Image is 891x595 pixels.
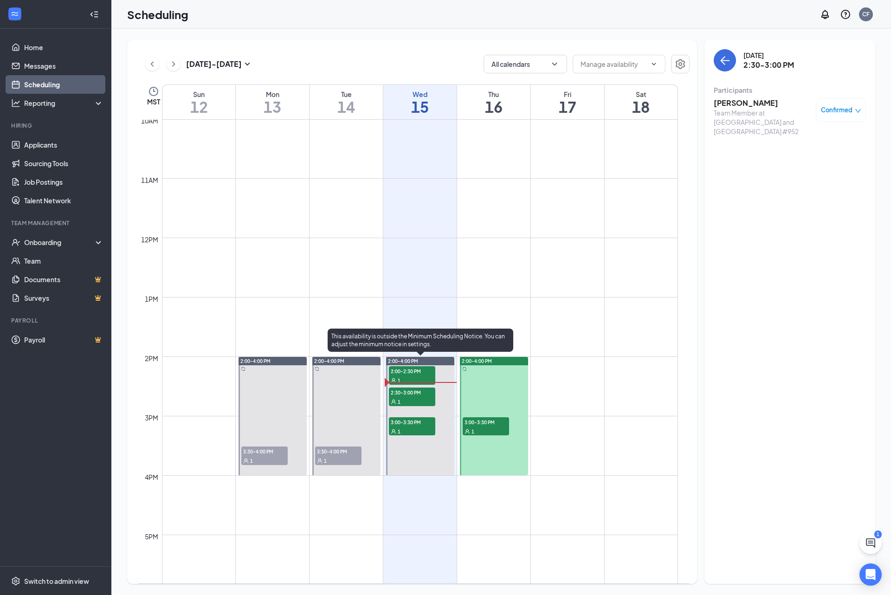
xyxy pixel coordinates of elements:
[398,428,400,435] span: 1
[714,49,736,71] button: back-button
[24,330,103,349] a: PayrollCrown
[162,85,235,119] a: October 12, 2025
[398,399,400,405] span: 1
[650,60,658,68] svg: ChevronDown
[324,458,327,464] span: 1
[821,105,852,115] span: Confirmed
[162,99,235,115] h1: 12
[855,108,861,114] span: down
[139,234,160,245] div: 12pm
[462,367,467,371] svg: Sync
[24,57,103,75] a: Messages
[24,173,103,191] a: Job Postings
[389,366,435,375] span: 2:00-2:30 PM
[167,57,181,71] button: ChevronRight
[743,51,794,60] div: [DATE]
[389,417,435,427] span: 3:00-3:30 PM
[242,58,253,70] svg: SmallChevronDown
[162,90,235,99] div: Sun
[389,388,435,397] span: 2:30-3:00 PM
[24,289,103,307] a: SurveysCrown
[148,86,159,97] svg: Clock
[24,191,103,210] a: Talent Network
[859,532,882,554] button: ChatActive
[462,358,492,364] span: 2:00-4:00 PM
[531,90,604,99] div: Fri
[24,38,103,57] a: Home
[457,99,530,115] h1: 16
[143,472,160,482] div: 4pm
[24,75,103,94] a: Scheduling
[10,9,19,19] svg: WorkstreamLogo
[388,358,418,364] span: 2:00-4:00 PM
[236,85,309,119] a: October 13, 2025
[139,175,160,185] div: 11am
[11,576,20,586] svg: Settings
[862,10,870,18] div: CF
[465,429,470,434] svg: User
[236,90,309,99] div: Mon
[383,99,457,115] h1: 15
[145,57,159,71] button: ChevronLeft
[719,55,730,66] svg: ArrowLeft
[859,563,882,586] div: Open Intercom Messenger
[24,238,96,247] div: Onboarding
[90,10,99,19] svg: Collapse
[743,60,794,70] h3: 2:30-3:00 PM
[531,85,604,119] a: October 17, 2025
[605,99,678,115] h1: 18
[463,417,509,427] span: 3:00-3:30 PM
[24,154,103,173] a: Sourcing Tools
[391,378,396,383] svg: User
[874,530,882,538] div: 1
[714,98,811,108] h3: [PERSON_NAME]
[484,55,567,73] button: All calendarsChevronDown
[398,377,400,384] span: 1
[24,270,103,289] a: DocumentsCrown
[531,99,604,115] h1: 17
[186,59,242,69] h3: [DATE] - [DATE]
[148,58,157,70] svg: ChevronLeft
[820,9,831,20] svg: Notifications
[250,458,253,464] span: 1
[315,446,362,456] span: 3:30-4:00 PM
[605,90,678,99] div: Sat
[328,329,513,352] div: This availability is outside the Minimum Scheduling Notice. You can adjust the minimum notice in ...
[143,531,160,542] div: 5pm
[383,90,457,99] div: Wed
[310,90,383,99] div: Tue
[315,367,319,371] svg: Sync
[147,97,160,106] span: MST
[391,399,396,405] svg: User
[241,446,288,456] span: 3:30-4:00 PM
[11,219,102,227] div: Team Management
[865,537,876,549] svg: ChatActive
[24,252,103,270] a: Team
[11,122,102,129] div: Hiring
[383,85,457,119] a: October 15, 2025
[236,99,309,115] h1: 13
[11,98,20,108] svg: Analysis
[143,413,160,423] div: 3pm
[675,58,686,70] svg: Settings
[605,85,678,119] a: October 18, 2025
[11,238,20,247] svg: UserCheck
[243,458,249,464] svg: User
[314,358,344,364] span: 2:00-4:00 PM
[11,317,102,324] div: Payroll
[471,428,474,435] span: 1
[241,367,245,371] svg: Sync
[127,6,188,22] h1: Scheduling
[143,294,160,304] div: 1pm
[240,358,271,364] span: 2:00-4:00 PM
[550,59,559,69] svg: ChevronDown
[671,55,690,73] button: Settings
[310,85,383,119] a: October 14, 2025
[714,108,811,136] div: Team Member at [GEOGRAPHIC_DATA] and [GEOGRAPHIC_DATA] #952
[143,353,160,363] div: 2pm
[391,429,396,434] svg: User
[317,458,323,464] svg: User
[169,58,178,70] svg: ChevronRight
[310,99,383,115] h1: 14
